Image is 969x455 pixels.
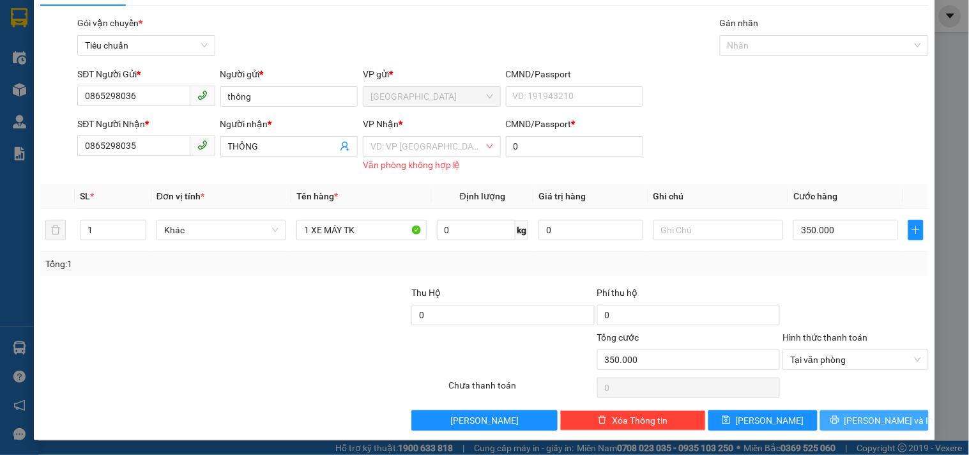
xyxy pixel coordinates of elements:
span: printer [830,415,839,426]
label: Gán nhãn [720,18,759,28]
button: deleteXóa Thông tin [560,410,706,431]
span: phone [197,140,208,150]
span: Cước hàng [793,191,837,201]
div: CMND/Passport [506,67,643,81]
div: SĐT Người Nhận [77,117,215,131]
input: Ghi Chú [653,220,783,240]
span: Tại văn phòng [790,350,920,369]
div: Người nhận [220,117,358,131]
span: Gói vận chuyển [77,18,142,28]
span: user-add [340,141,350,151]
span: delete [598,415,607,426]
span: save [722,415,731,426]
input: VD: Bàn, Ghế [296,220,426,240]
div: Chưa thanh toán [447,378,595,401]
span: Đơn vị tính [156,191,204,201]
span: Xóa Thông tin [612,413,668,428]
div: Tổng: 1 [45,257,375,271]
button: printer[PERSON_NAME] và In [820,410,929,431]
button: save[PERSON_NAME] [708,410,817,431]
button: plus [908,220,924,240]
span: plus [909,225,923,235]
span: Đà Nẵng [370,87,492,106]
div: VP gửi [363,67,500,81]
div: Người gửi [220,67,358,81]
span: Giá trị hàng [538,191,586,201]
span: Khác [164,220,278,240]
div: CMND/Passport [506,117,643,131]
span: Thu Hộ [411,288,441,298]
span: Tổng cước [597,332,639,343]
span: [PERSON_NAME] và In [844,413,934,428]
button: delete [45,220,66,240]
label: Hình thức thanh toán [782,332,867,343]
span: Tiêu chuẩn [85,36,207,55]
button: [PERSON_NAME] [411,410,557,431]
span: phone [197,90,208,100]
th: Ghi chú [648,184,788,209]
input: 0 [538,220,643,240]
span: [PERSON_NAME] [450,413,519,428]
span: VP Nhận [363,119,399,129]
div: SĐT Người Gửi [77,67,215,81]
span: [PERSON_NAME] [736,413,804,428]
span: Định lượng [460,191,505,201]
span: Tên hàng [296,191,338,201]
span: kg [515,220,528,240]
div: Văn phòng không hợp lệ [363,158,500,173]
div: Phí thu hộ [597,286,781,305]
span: SL [80,191,90,201]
